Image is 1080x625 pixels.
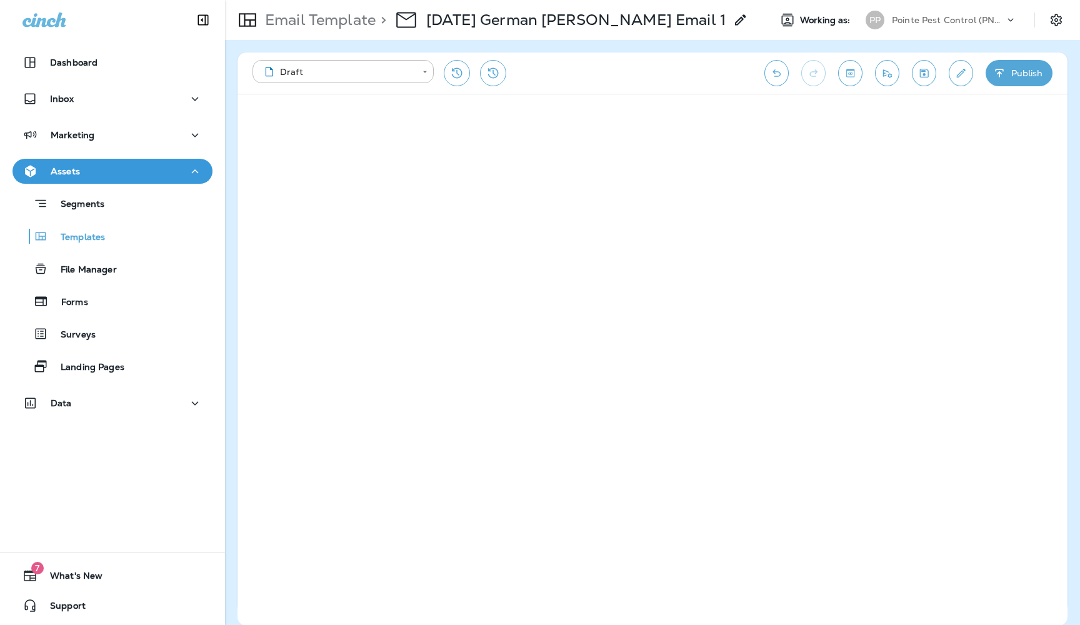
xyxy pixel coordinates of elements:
div: PP [866,11,884,29]
p: Forms [49,297,88,309]
button: Inbox [12,86,212,111]
button: File Manager [12,256,212,282]
button: Assets [12,159,212,184]
p: Dashboard [50,57,97,67]
button: Landing Pages [12,353,212,379]
p: Surveys [48,329,96,341]
button: Marketing [12,122,212,147]
button: Dashboard [12,50,212,75]
button: 7What's New [12,563,212,588]
button: View Changelog [480,60,506,86]
p: Templates [48,232,105,244]
button: Forms [12,288,212,314]
div: Draft [261,66,414,78]
button: Publish [986,60,1052,86]
p: File Manager [48,264,117,276]
p: Marketing [51,130,94,140]
span: What's New [37,571,102,586]
button: Undo [764,60,789,86]
p: Email Template [260,11,376,29]
button: Data [12,391,212,416]
button: Templates [12,223,212,249]
button: Collapse Sidebar [186,7,221,32]
button: Edit details [949,60,973,86]
button: Settings [1045,9,1067,31]
p: Segments [48,199,104,211]
button: Segments [12,190,212,217]
p: Inbox [50,94,74,104]
button: Send test email [875,60,899,86]
div: Oct '25 German Roach Email 1 [426,11,726,29]
p: [DATE] German [PERSON_NAME] Email 1 [426,11,726,29]
p: Assets [51,166,80,176]
p: Data [51,398,72,408]
button: Save [912,60,936,86]
button: Surveys [12,321,212,347]
button: Restore from previous version [444,60,470,86]
span: Support [37,601,86,616]
span: 7 [31,562,44,574]
p: Pointe Pest Control (PNW) [892,15,1004,25]
span: Working as: [800,15,853,26]
button: Support [12,593,212,618]
p: > [376,11,386,29]
button: Toggle preview [838,60,862,86]
p: Landing Pages [48,362,124,374]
